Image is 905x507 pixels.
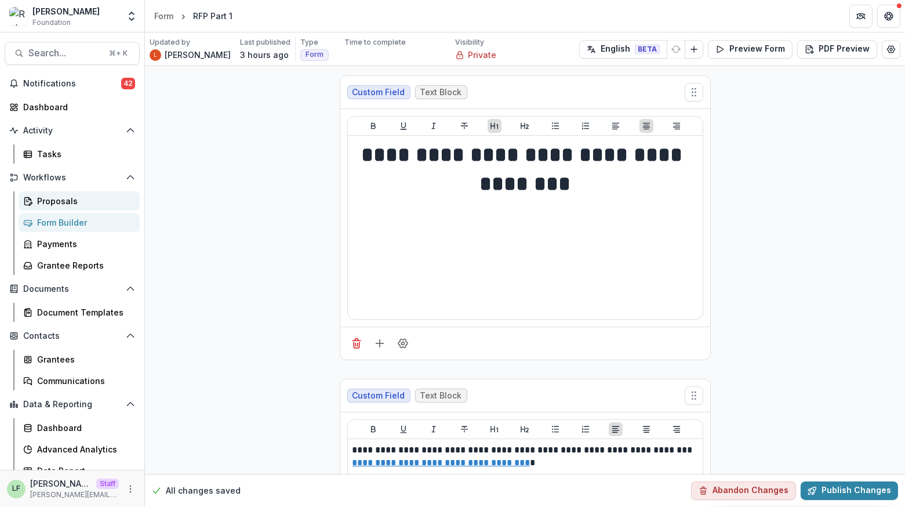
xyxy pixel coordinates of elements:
nav: breadcrumb [150,8,237,24]
button: Align Left [609,119,623,133]
a: Form [150,8,178,24]
a: Form Builder [19,213,140,232]
p: 3 hours ago [240,49,289,61]
p: [PERSON_NAME][EMAIL_ADDRESS][DOMAIN_NAME] [30,490,119,500]
a: Dashboard [5,97,140,117]
button: Bullet List [548,422,562,436]
p: Type [300,37,318,48]
button: Align Center [639,422,653,436]
span: Data & Reporting [23,400,121,410]
button: English BETA [579,40,667,59]
span: Custom Field [352,391,405,401]
button: More [123,482,137,496]
p: Updated by [150,37,190,48]
button: Abandon Changes [691,481,796,500]
span: Text Block [420,88,462,97]
button: Field Settings [394,334,412,353]
button: Move field [685,386,703,405]
span: Notifications [23,79,121,89]
a: Communications [19,371,140,390]
div: Dashboard [23,101,130,113]
span: Activity [23,126,121,136]
button: Refresh Translation [667,40,685,59]
div: ⌘ + K [107,47,130,60]
div: Lucy Fey [12,485,20,492]
button: Get Help [877,5,900,28]
span: 42 [121,78,135,89]
button: Open Documents [5,280,140,298]
div: Form [154,10,173,22]
a: Advanced Analytics [19,440,140,459]
button: Add Language [685,40,703,59]
p: Last published [240,37,290,48]
div: Tasks [37,148,130,160]
button: Ordered List [579,119,593,133]
button: Underline [397,422,410,436]
button: Add field [370,334,389,353]
button: Italicize [427,119,441,133]
p: [PERSON_NAME] [30,477,92,490]
button: Partners [849,5,873,28]
span: Foundation [32,17,71,28]
button: Ordered List [579,422,593,436]
button: Heading 2 [518,119,532,133]
button: Align Right [670,119,684,133]
button: Heading 1 [488,119,501,133]
div: Grantee Reports [37,259,130,271]
p: Visibility [455,37,484,48]
span: Contacts [23,331,121,341]
div: Payments [37,238,130,250]
div: Lucy [154,53,157,57]
p: [PERSON_NAME] [165,49,231,61]
div: Document Templates [37,306,130,318]
a: Document Templates [19,303,140,322]
button: Open Contacts [5,327,140,345]
button: Bold [366,422,380,436]
p: Private [468,49,496,61]
button: Underline [397,119,410,133]
button: Bullet List [548,119,562,133]
button: Heading 1 [488,422,501,436]
span: Search... [28,48,102,59]
span: Workflows [23,173,121,183]
span: Documents [23,284,121,294]
button: Heading 2 [518,422,532,436]
button: Open entity switcher [123,5,140,28]
button: Preview Form [708,40,793,59]
span: Custom Field [352,88,405,97]
button: Open Data & Reporting [5,395,140,414]
button: PDF Preview [797,40,877,59]
span: Form [306,50,324,59]
div: Grantees [37,353,130,365]
button: Move field [685,83,703,102]
button: Italicize [427,422,441,436]
a: Grantees [19,350,140,369]
p: Time to complete [344,37,406,48]
p: All changes saved [166,485,241,497]
button: Delete field [347,334,366,353]
div: RFP Part 1 [193,10,232,22]
button: Align Center [639,119,653,133]
button: Publish Changes [801,481,898,500]
button: Strike [457,119,471,133]
div: Advanced Analytics [37,443,130,455]
button: Notifications42 [5,74,140,93]
a: Grantee Reports [19,256,140,275]
button: Strike [457,422,471,436]
div: Proposals [37,195,130,207]
a: Data Report [19,461,140,480]
a: Payments [19,234,140,253]
button: Open Activity [5,121,140,140]
div: Communications [37,375,130,387]
div: Form Builder [37,216,130,229]
div: [PERSON_NAME] [32,5,100,17]
a: Tasks [19,144,140,164]
div: Data Report [37,465,130,477]
p: Staff [96,479,119,489]
button: Align Right [670,422,684,436]
button: Align Left [609,422,623,436]
a: Proposals [19,191,140,211]
span: Text Block [420,391,462,401]
button: Search... [5,42,140,65]
div: Dashboard [37,422,130,434]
